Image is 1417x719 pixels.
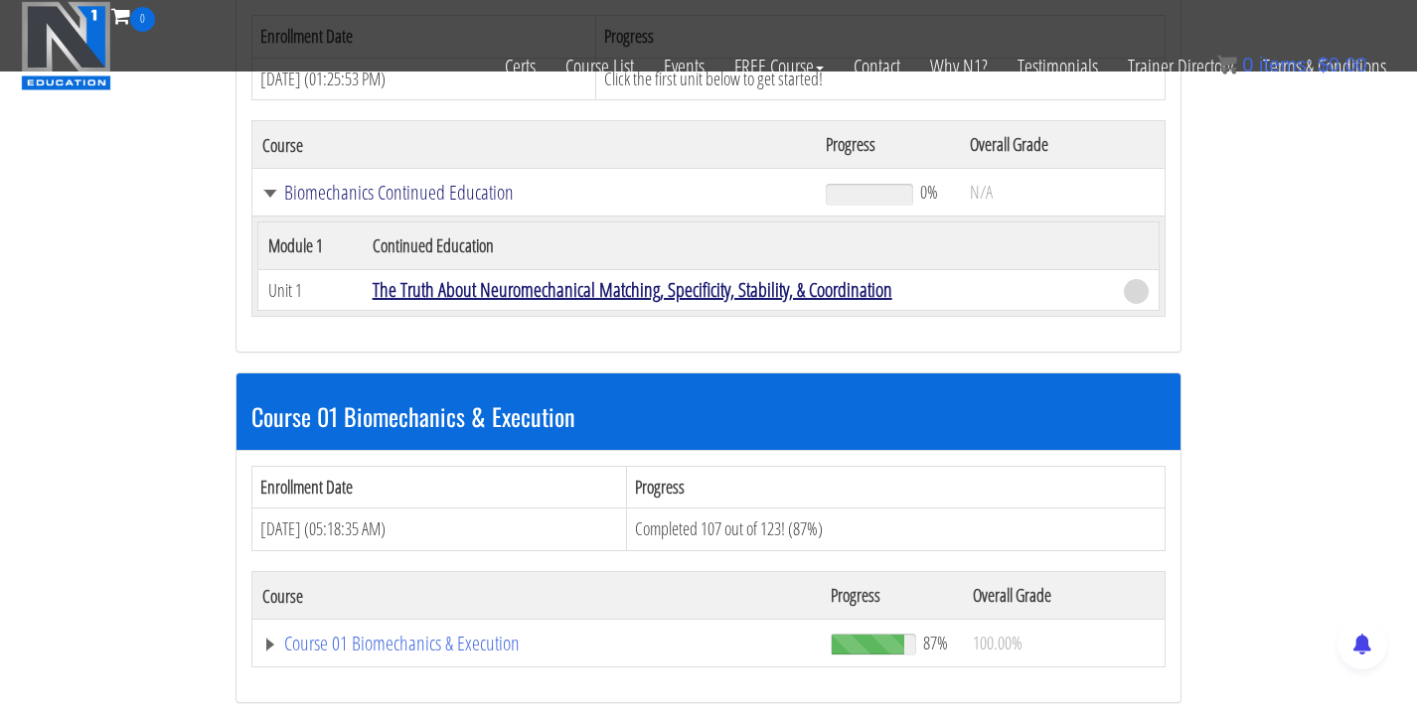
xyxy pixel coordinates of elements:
[963,572,1166,620] th: Overall Grade
[551,32,649,101] a: Course List
[373,276,892,303] a: The Truth About Neuromechanical Matching, Specificity, Stability, & Coordination
[262,634,811,653] a: Course 01 Biomechanics & Execution
[1113,32,1248,101] a: Trainer Directory
[252,121,816,169] th: Course
[816,121,960,169] th: Progress
[839,32,915,101] a: Contact
[626,508,1165,551] td: Completed 107 out of 123! (87%)
[130,7,155,32] span: 0
[626,466,1165,508] th: Progress
[363,222,1114,270] th: Continued Education
[960,169,1165,216] td: N/A
[252,572,821,620] th: Course
[1248,32,1401,101] a: Terms & Conditions
[1318,54,1367,75] bdi: 0.00
[1259,54,1312,75] span: items:
[21,1,111,90] img: n1-education
[719,32,839,101] a: FREE Course
[960,121,1165,169] th: Overall Grade
[915,32,1003,101] a: Why N1?
[262,183,806,203] a: Biomechanics Continued Education
[258,222,363,270] th: Module 1
[252,466,627,508] th: Enrollment Date
[490,32,551,101] a: Certs
[821,572,963,620] th: Progress
[920,181,938,203] span: 0%
[258,270,363,311] td: Unit 1
[1217,55,1237,74] img: icon11.png
[1242,54,1253,75] span: 0
[649,32,719,101] a: Events
[111,2,155,29] a: 0
[923,632,948,653] span: 87%
[1003,32,1113,101] a: Testimonials
[251,403,1166,429] h3: Course 01 Biomechanics & Execution
[252,508,627,551] td: [DATE] (05:18:35 AM)
[963,620,1166,667] td: 100.00%
[1217,54,1367,75] a: 0 items: $0.00
[1318,54,1329,75] span: $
